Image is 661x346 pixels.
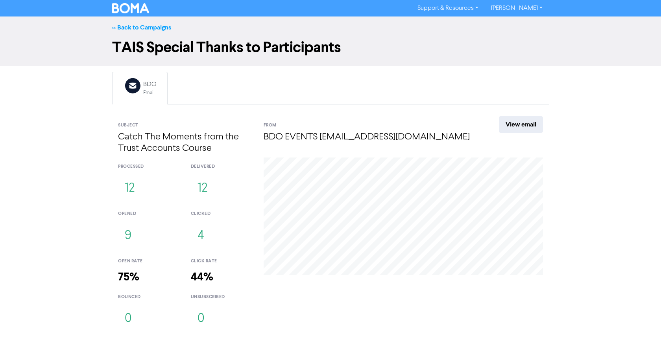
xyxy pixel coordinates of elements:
[191,176,214,201] button: 12
[191,270,213,284] strong: 44%
[191,294,252,300] div: unsubscribed
[118,258,179,265] div: open rate
[143,89,157,97] div: Email
[191,258,252,265] div: click rate
[118,211,179,217] div: opened
[411,2,485,15] a: Support & Resources
[118,176,141,201] button: 12
[112,38,549,57] h1: TAIS Special Thanks to Participants
[118,163,179,170] div: processed
[112,3,149,13] img: BOMA Logo
[622,308,661,346] iframe: Chat Widget
[118,223,138,249] button: 9
[191,223,211,249] button: 4
[118,306,138,332] button: 0
[191,163,252,170] div: delivered
[264,122,470,129] div: From
[118,294,179,300] div: bounced
[118,122,252,129] div: Subject
[118,132,252,154] h4: Catch The Moments from the Trust Accounts Course
[143,80,157,89] div: BDO
[499,116,543,133] a: View email
[264,132,470,143] h4: BDO EVENTS [EMAIL_ADDRESS][DOMAIN_NAME]
[191,211,252,217] div: clicked
[485,2,549,15] a: [PERSON_NAME]
[191,306,211,332] button: 0
[112,24,171,31] a: << Back to Campaigns
[118,270,139,284] strong: 75%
